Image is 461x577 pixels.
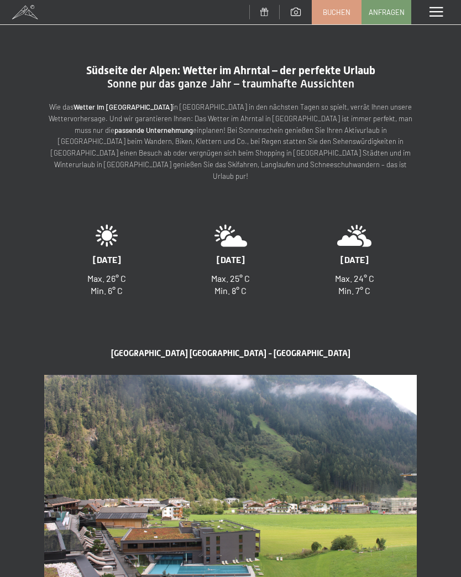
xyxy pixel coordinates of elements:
[335,273,374,284] span: Max. 24° C
[111,348,350,358] span: [GEOGRAPHIC_DATA] [GEOGRAPHIC_DATA] - [GEOGRAPHIC_DATA]
[340,254,369,265] span: [DATE]
[107,77,354,90] span: Sonne pur das ganze Jahr – traumhafte Aussichten
[211,273,250,284] span: Max. 25° C
[362,1,411,24] a: Anfragen
[91,285,123,296] span: Min. 6° C
[44,101,417,182] p: Wie das in [GEOGRAPHIC_DATA] in den nächsten Tagen so spielt, verrät Ihnen unsere Wettervorhersag...
[338,285,370,296] span: Min. 7° C
[323,7,350,17] span: Buchen
[93,254,121,265] span: [DATE]
[214,285,247,296] span: Min. 8° C
[217,254,245,265] span: [DATE]
[114,126,193,135] strong: passende Unternehmung
[86,64,375,77] span: Südseite der Alpen: Wetter im Ahrntal – der perfekte Urlaub
[87,273,126,284] span: Max. 26° C
[312,1,361,24] a: Buchen
[369,7,405,17] span: Anfragen
[74,102,172,111] strong: Wetter im [GEOGRAPHIC_DATA]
